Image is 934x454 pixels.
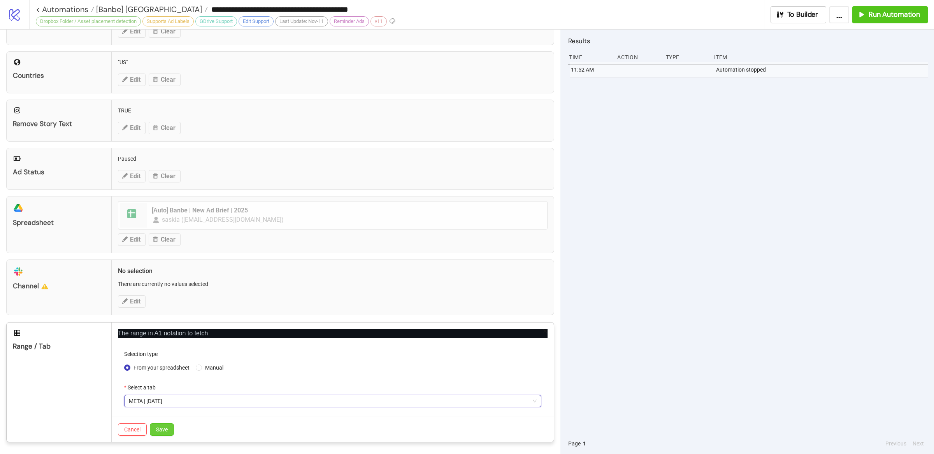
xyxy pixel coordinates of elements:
[910,439,926,448] button: Next
[330,16,369,26] div: Reminder Ads
[568,36,928,46] h2: Results
[36,16,141,26] div: Dropbox Folder / Asset placement detection
[665,50,708,65] div: Type
[568,50,611,65] div: Time
[852,6,928,23] button: Run Automation
[883,439,909,448] button: Previous
[118,329,548,338] p: The range in A1 notation to fetch
[124,350,163,358] label: Selection type
[581,439,588,448] button: 1
[36,5,94,13] a: < Automations
[124,426,140,433] span: Cancel
[542,328,548,334] span: close
[570,62,613,77] div: 11:52 AM
[713,50,928,65] div: Item
[239,16,274,26] div: Edit Support
[150,423,174,436] button: Save
[13,342,105,351] div: Range / Tab
[94,5,208,13] a: [Banbe] [GEOGRAPHIC_DATA]
[275,16,328,26] div: Last Update: Nov-11
[787,10,818,19] span: To Builder
[568,439,581,448] span: Page
[829,6,849,23] button: ...
[771,6,827,23] button: To Builder
[370,16,387,26] div: v11
[869,10,920,19] span: Run Automation
[616,50,659,65] div: Action
[156,426,168,433] span: Save
[202,363,226,372] span: Manual
[142,16,194,26] div: Supports Ad Labels
[715,62,930,77] div: Automation stopped
[130,363,193,372] span: From your spreadsheet
[118,423,147,436] button: Cancel
[129,395,537,407] span: META | SEPT 2025
[195,16,237,26] div: GDrive Support
[94,4,202,14] span: [Banbe] [GEOGRAPHIC_DATA]
[124,383,161,392] label: Select a tab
